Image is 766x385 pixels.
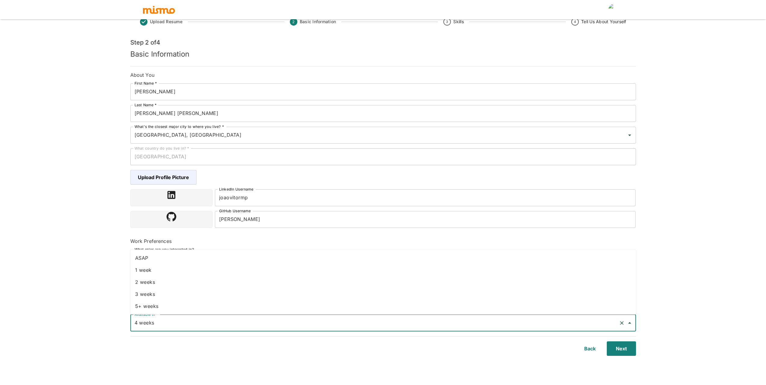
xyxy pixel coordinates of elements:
button: Close [625,319,634,327]
label: LinkedIn Username [219,187,253,192]
label: Last Name * [135,102,157,107]
h6: About You [130,71,636,79]
h6: Step 2 of 4 [130,38,551,47]
label: What country do you live in? * [135,146,189,151]
button: Next [607,341,636,356]
li: 3 weeks [130,288,636,300]
img: null null [608,4,620,16]
text: 2 [292,20,295,24]
span: Upload Profile Picture [130,170,197,185]
button: Open [625,131,634,139]
span: Basic Information [300,19,336,25]
label: First Name * [135,81,157,86]
img: logo [142,5,175,14]
span: Tell Us About Yourself [581,19,626,25]
label: What's the closest major city to where you live? * [135,124,224,129]
span: Upload Resume [150,19,182,25]
li: ASAP [130,252,636,264]
img: 6encuwqwizfo0zfco0ittlyurqtv [201,171,213,183]
text: 4 [574,20,576,24]
button: Back [580,341,600,356]
li: 1 week [130,264,636,276]
label: Available in * [135,312,158,317]
h5: Basic Information [130,49,551,59]
h6: Work Preferences [130,238,636,245]
label: GitHub Username [219,208,251,213]
span: Skills [453,19,464,25]
label: What roles are you interested in? [135,247,194,252]
li: 5+ weeks [130,300,636,312]
li: 2 weeks [130,276,636,288]
button: Clear [618,319,626,327]
text: 3 [446,20,448,24]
